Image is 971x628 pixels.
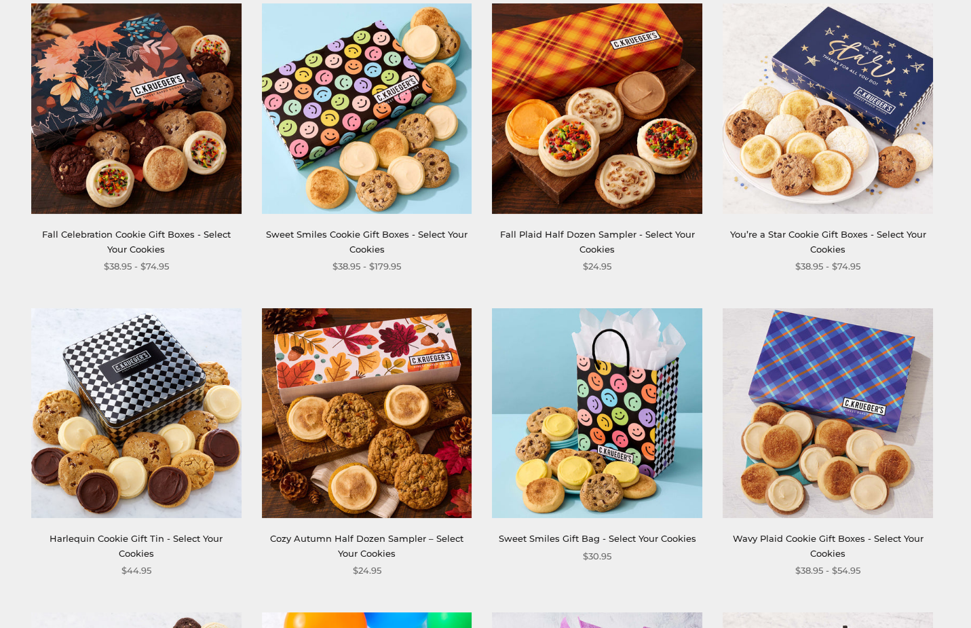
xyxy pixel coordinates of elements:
[50,533,223,558] a: Harlequin Cookie Gift Tin - Select Your Cookies
[492,308,702,519] img: Sweet Smiles Gift Bag - Select Your Cookies
[730,229,926,254] a: You’re a Star Cookie Gift Boxes - Select Your Cookies
[31,3,242,214] img: Fall Celebration Cookie Gift Boxes - Select Your Cookies
[42,229,231,254] a: Fall Celebration Cookie Gift Boxes - Select Your Cookies
[795,259,860,274] span: $38.95 - $74.95
[332,259,401,274] span: $38.95 - $179.95
[493,3,703,214] a: Fall Plaid Half Dozen Sampler - Select Your Cookies
[500,229,695,254] a: Fall Plaid Half Dozen Sampler - Select Your Cookies
[733,533,924,558] a: Wavy Plaid Cookie Gift Boxes - Select Your Cookies
[31,308,242,519] img: Harlequin Cookie Gift Tin - Select Your Cookies
[11,576,140,617] iframe: Sign Up via Text for Offers
[121,564,151,578] span: $44.95
[266,229,468,254] a: Sweet Smiles Cookie Gift Boxes - Select Your Cookies
[723,308,933,519] img: Wavy Plaid Cookie Gift Boxes - Select Your Cookies
[795,564,860,578] span: $38.95 - $54.95
[583,549,611,564] span: $30.95
[262,308,472,519] img: Cozy Autumn Half Dozen Sampler – Select Your Cookies
[492,3,702,214] img: Fall Plaid Half Dozen Sampler - Select Your Cookies
[262,3,472,214] img: Sweet Smiles Cookie Gift Boxes - Select Your Cookies
[493,308,703,519] a: Sweet Smiles Gift Bag - Select Your Cookies
[353,564,381,578] span: $24.95
[583,259,611,274] span: $24.95
[499,533,696,544] a: Sweet Smiles Gift Bag - Select Your Cookies
[270,533,463,558] a: Cozy Autumn Half Dozen Sampler – Select Your Cookies
[723,3,933,214] img: You’re a Star Cookie Gift Boxes - Select Your Cookies
[104,259,169,274] span: $38.95 - $74.95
